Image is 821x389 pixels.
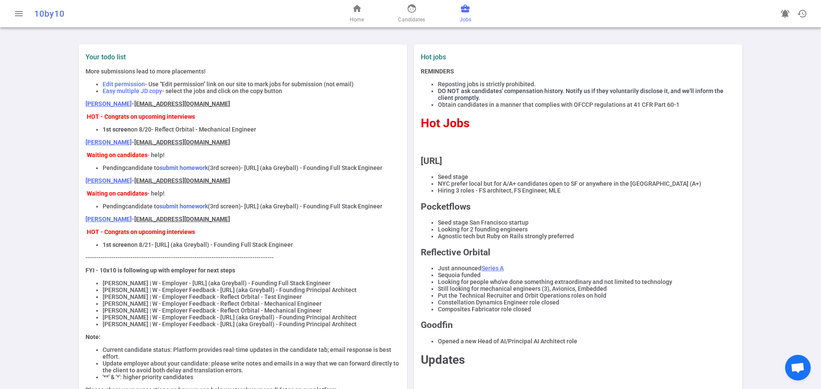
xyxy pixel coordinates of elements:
span: history [797,9,807,19]
strong: - [132,100,230,107]
a: Jobs [460,3,471,24]
li: [PERSON_NAME] | W - Employer Feedback - [URL] (aka Greyball) - Founding Principal Architect [103,314,400,321]
span: business_center [460,3,470,14]
label: Your todo list [86,53,400,61]
li: Seed stage [438,173,735,180]
span: - help! [148,190,165,197]
u: [EMAIL_ADDRESS][DOMAIN_NAME] [134,177,230,184]
span: - Reflect Orbital - Mechanical Engineer [151,126,256,133]
a: Series A [481,265,504,272]
li: Hiring 3 roles - FS architect, FS Engineer, MLE [438,187,735,194]
button: Open history [794,5,811,22]
strong: 1st screen [103,241,131,248]
span: on 8/20 [131,126,151,133]
li: Update employer about your candidate: please write notes and emails in a way that we can forward ... [103,360,400,374]
span: Pending [103,203,125,210]
button: Open menu [10,5,27,22]
li: [PERSON_NAME] | W - Employer Feedback - Reflect Orbital - Test Engineer [103,293,400,300]
li: Still looking for mechanical engineers (3), Avionics, Embedded [438,285,735,292]
span: - help! [148,152,165,158]
u: [EMAIL_ADDRESS][DOMAIN_NAME] [134,216,230,222]
li: [PERSON_NAME] | W - Employer Feedback - Reflect Orbital - Mechanical Engineer [103,307,400,314]
strong: - [132,139,230,146]
li: [PERSON_NAME] | W - Employer - [URL] (aka Greyball) - Founding Full Stack Engineer [103,280,400,287]
span: notifications_active [780,9,790,19]
strong: - [132,216,230,222]
strong: HOT - Congrats on upcoming interviews [87,113,195,120]
li: '**' & '*': higher priority candidates [103,374,400,380]
li: Composites Fabricator role closed [438,306,735,313]
li: NYC prefer local but for A/A+ candidates open to SF or anywhere in the [GEOGRAPHIC_DATA] (A+) [438,180,735,187]
span: - [URL] (aka Greyball) - Founding Full Stack Engineer [241,164,382,171]
strong: submit homework [159,164,208,171]
h2: Reflective Orbital [421,247,735,257]
a: Home [350,3,364,24]
strong: - [132,177,230,184]
h2: Goodfin [421,320,735,330]
li: Just announced [438,265,735,272]
span: candidate to [125,164,159,171]
li: Opened a new Head of AI/Principal AI Architect role [438,338,735,345]
strong: Waiting on candidates [87,152,148,158]
a: [PERSON_NAME] [86,216,132,222]
li: Looking for people who've done something extraordinary and not limited to technology [438,278,735,285]
a: [PERSON_NAME] [86,177,132,184]
li: Obtain candidates in a manner that complies with OFCCP regulations at 41 CFR Part 60-1 [438,101,735,108]
li: [PERSON_NAME] | W - Employer Feedback - Reflect Orbital - Mechanical Engineer [103,300,400,307]
span: More submissions lead to more placements! [86,68,206,75]
h2: Pocketflows [421,202,735,212]
li: Agnostic tech but Ruby on Rails strongly preferred [438,233,735,240]
h2: [URL] [421,156,735,166]
li: Looking for 2 founding engineers [438,226,735,233]
h1: Updates [421,353,735,367]
span: Hot Jobs [421,116,470,130]
span: Home [350,15,364,24]
li: Current candidate status: Platform provides real-time updates in the candidate tab; email respons... [103,346,400,360]
span: Pending [103,164,125,171]
span: face [407,3,417,14]
a: [PERSON_NAME] [86,139,132,146]
span: - [URL] (aka Greyball) - Founding Full Stack Engineer [241,203,382,210]
li: Constellation Dynamics Engineer role closed [438,299,735,306]
span: menu [14,9,24,19]
li: [PERSON_NAME] | W - Employer Feedback - [URL] (aka Greyball) - Founding Principal Architect [103,321,400,328]
span: Edit permission [103,81,145,88]
span: candidate to [125,203,159,210]
li: Sequoia funded [438,272,735,278]
u: [EMAIL_ADDRESS][DOMAIN_NAME] [134,139,230,146]
li: [PERSON_NAME] | W - Employer Feedback - [URL] (aka Greyball) - Founding Principal Architect [103,287,400,293]
a: Open chat [785,355,811,380]
span: - select the jobs and click on the copy button [162,88,282,94]
span: DO NOT ask candidates' compensation history. Notify us if they voluntarily disclose it, and we'll... [438,88,724,101]
span: Candidates [398,15,425,24]
p: ---------------------------------------------------------------------------------------- [86,254,400,261]
a: Go to see announcements [777,5,794,22]
strong: 1st screen [103,126,131,133]
span: home [352,3,362,14]
li: Reposting jobs is strictly prohibited. [438,81,735,88]
span: Easy multiple JD copy [103,88,162,94]
strong: REMINDERS [421,68,454,75]
strong: Waiting on candidates [87,190,148,197]
label: Hot jobs [421,53,575,61]
u: [EMAIL_ADDRESS][DOMAIN_NAME] [134,100,230,107]
a: [PERSON_NAME] [86,100,132,107]
strong: FYI - 10x10 is following up with employer for next steps [86,267,235,274]
span: (3rd screen) [208,203,241,210]
strong: Note: [86,333,100,340]
div: 10by10 [34,9,270,19]
strong: submit homework [159,203,208,210]
li: Put the Technical Recruiter and Orbit Operations roles on hold [438,292,735,299]
span: - Use "Edit permission" link on our site to mark jobs for submission (not email) [145,81,354,88]
li: Seed stage San Francisco startup [438,219,735,226]
span: on 8/21 [131,241,151,248]
span: Jobs [460,15,471,24]
span: - [URL] (aka Greyball) - Founding Full Stack Engineer [151,241,293,248]
strong: HOT - Congrats on upcoming interviews [87,228,195,235]
span: (3rd screen) [208,164,241,171]
a: Candidates [398,3,425,24]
